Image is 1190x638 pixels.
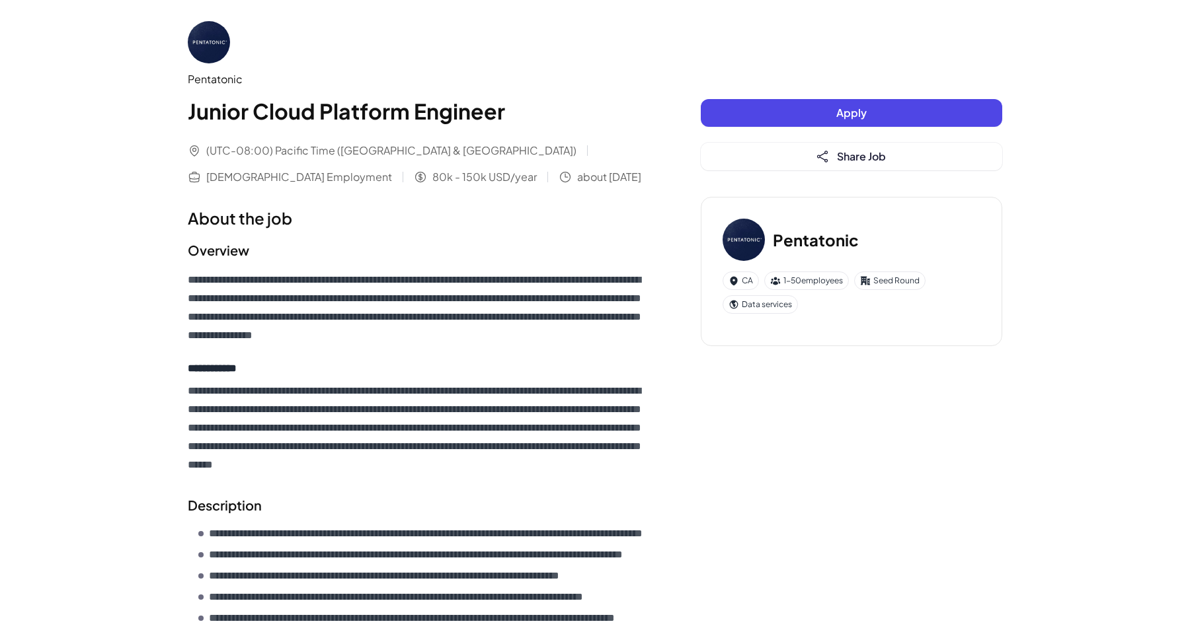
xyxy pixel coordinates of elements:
div: 1-50 employees [764,271,849,290]
span: Apply [836,106,867,120]
div: Seed Round [854,271,926,290]
img: Pe [723,219,765,261]
div: Pentatonic [188,71,648,87]
span: 80k - 150k USD/year [432,169,537,185]
div: Data services [723,295,798,314]
span: [DEMOGRAPHIC_DATA] Employment [206,169,392,185]
div: CA [723,271,759,290]
span: (UTC-08:00) Pacific Time ([GEOGRAPHIC_DATA] & [GEOGRAPHIC_DATA]) [206,143,576,159]
img: Pe [188,21,230,63]
h1: Junior Cloud Platform Engineer [188,95,648,127]
h1: About the job [188,206,648,230]
h3: Pentatonic [773,228,859,252]
button: Share Job [701,143,1002,170]
span: Share Job [837,149,886,163]
button: Apply [701,99,1002,127]
h2: Description [188,495,648,515]
span: about [DATE] [577,169,641,185]
h2: Overview [188,240,648,260]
